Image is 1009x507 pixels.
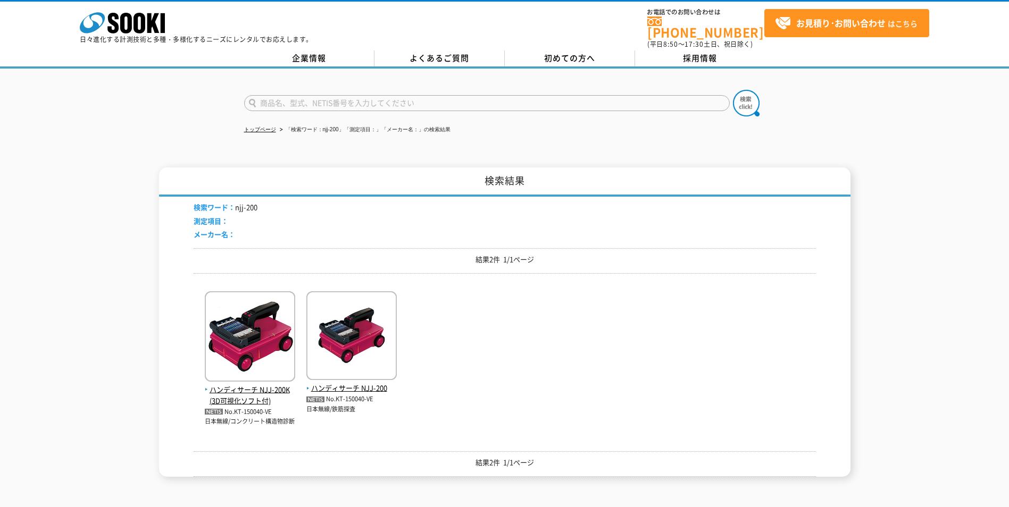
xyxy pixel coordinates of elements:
[278,124,451,136] li: 「検索ワード：njj-200」「測定項目：」「メーカー名：」の検索結果
[80,36,313,43] p: 日々進化する計測技術と多種・多様化するニーズにレンタルでお応えします。
[764,9,929,37] a: お見積り･お問い合わせはこちら
[244,95,730,111] input: 商品名、型式、NETIS番号を入力してください
[635,50,765,66] a: 採用情報
[733,90,760,116] img: btn_search.png
[647,39,753,49] span: (平日 ～ 土日、祝日除く)
[374,50,505,66] a: よくあるご質問
[205,407,295,418] p: No.KT-150040-VE
[775,15,918,31] span: はこちら
[685,39,704,49] span: 17:30
[194,202,235,212] span: 検索ワード：
[544,52,595,64] span: 初めての方へ
[194,229,235,239] span: メーカー名：
[244,126,276,132] a: トップページ
[194,202,257,213] li: njj-200
[647,9,764,15] span: お電話でのお問い合わせは
[194,216,228,226] span: 測定項目：
[306,383,397,394] span: ハンディサーチ NJJ-200
[663,39,678,49] span: 8:50
[306,291,397,383] img: NJJ-200
[205,417,295,426] p: 日本無線/コンクリート構造物診断
[647,16,764,38] a: [PHONE_NUMBER]
[194,254,816,265] p: 結果2件 1/1ページ
[205,373,295,406] a: ハンディサーチ NJJ-200K(3D可視化ソフト付)
[205,384,295,407] span: ハンディサーチ NJJ-200K(3D可視化ソフト付)
[194,457,816,468] p: 結果2件 1/1ページ
[159,167,850,197] h1: 検索結果
[244,50,374,66] a: 企業情報
[306,405,397,414] p: 日本無線/鉄筋探査
[306,394,397,405] p: No.KT-150040-VE
[306,372,397,394] a: ハンディサーチ NJJ-200
[796,16,886,29] strong: お見積り･お問い合わせ
[505,50,635,66] a: 初めての方へ
[205,291,295,384] img: NJJ-200K(3D可視化ソフト付)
